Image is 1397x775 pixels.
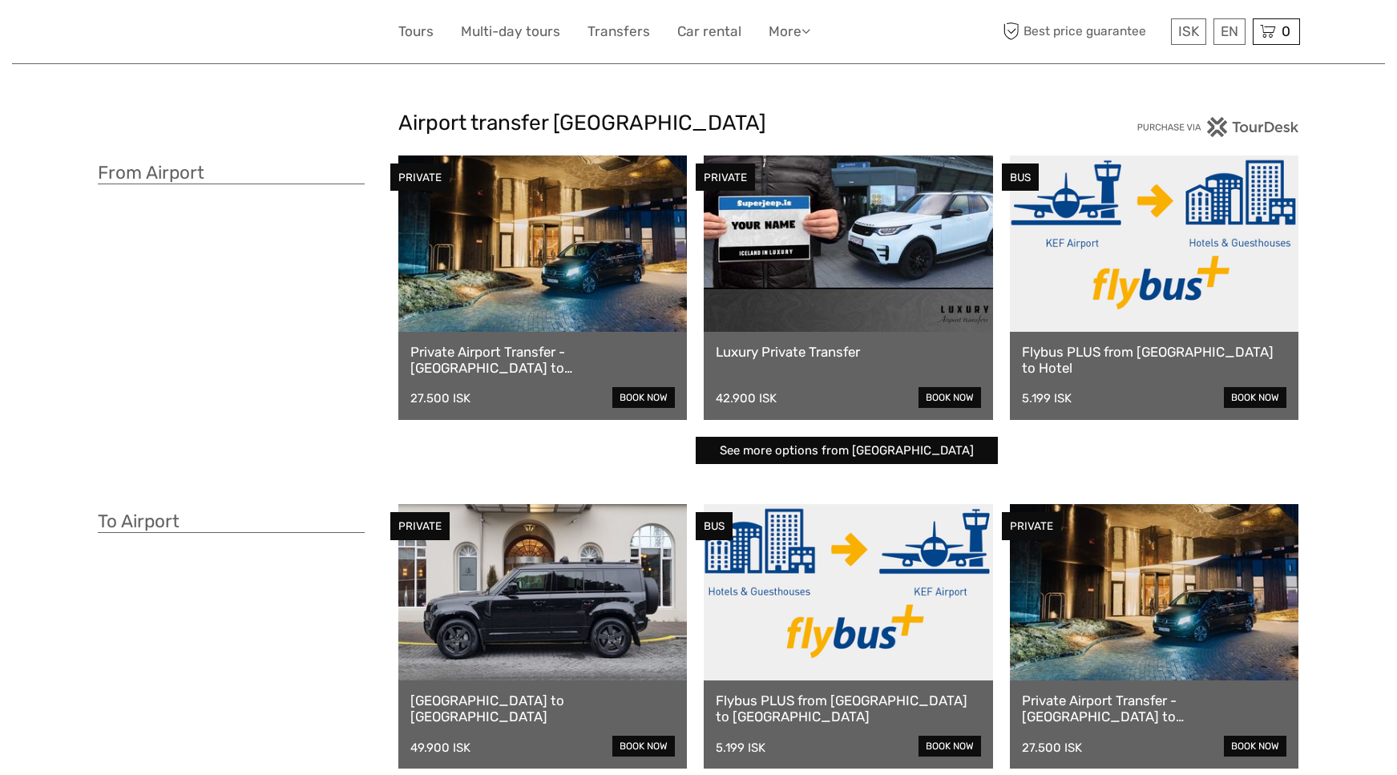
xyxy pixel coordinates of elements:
[919,387,981,408] a: book now
[1279,23,1293,39] span: 0
[999,18,1167,45] span: Best price guarantee
[1002,512,1061,540] div: PRIVATE
[410,692,676,725] a: [GEOGRAPHIC_DATA] to [GEOGRAPHIC_DATA]
[398,20,434,43] a: Tours
[1022,344,1287,377] a: Flybus PLUS from [GEOGRAPHIC_DATA] to Hotel
[919,736,981,757] a: book now
[587,20,650,43] a: Transfers
[461,20,560,43] a: Multi-day tours
[1022,692,1287,725] a: Private Airport Transfer - [GEOGRAPHIC_DATA] to [GEOGRAPHIC_DATA]
[1224,736,1286,757] a: book now
[769,20,810,43] a: More
[716,692,981,725] a: Flybus PLUS from [GEOGRAPHIC_DATA] to [GEOGRAPHIC_DATA]
[1022,391,1072,406] div: 5.199 ISK
[612,387,675,408] a: book now
[716,344,981,360] a: Luxury Private Transfer
[410,741,470,755] div: 49.900 ISK
[1022,741,1082,755] div: 27.500 ISK
[612,736,675,757] a: book now
[716,391,777,406] div: 42.900 ISK
[716,741,765,755] div: 5.199 ISK
[696,163,755,192] div: PRIVATE
[1002,163,1039,192] div: BUS
[696,437,998,465] a: See more options from [GEOGRAPHIC_DATA]
[398,111,999,136] h2: Airport transfer [GEOGRAPHIC_DATA]
[1137,117,1299,137] img: PurchaseViaTourDesk.png
[390,163,450,192] div: PRIVATE
[1224,387,1286,408] a: book now
[1178,23,1199,39] span: ISK
[677,20,741,43] a: Car rental
[390,512,450,540] div: PRIVATE
[410,344,676,377] a: Private Airport Transfer - [GEOGRAPHIC_DATA] to [GEOGRAPHIC_DATA]
[98,511,365,533] h3: To Airport
[410,391,470,406] div: 27.500 ISK
[98,162,365,184] h3: From Airport
[696,512,733,540] div: BUS
[1213,18,1246,45] div: EN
